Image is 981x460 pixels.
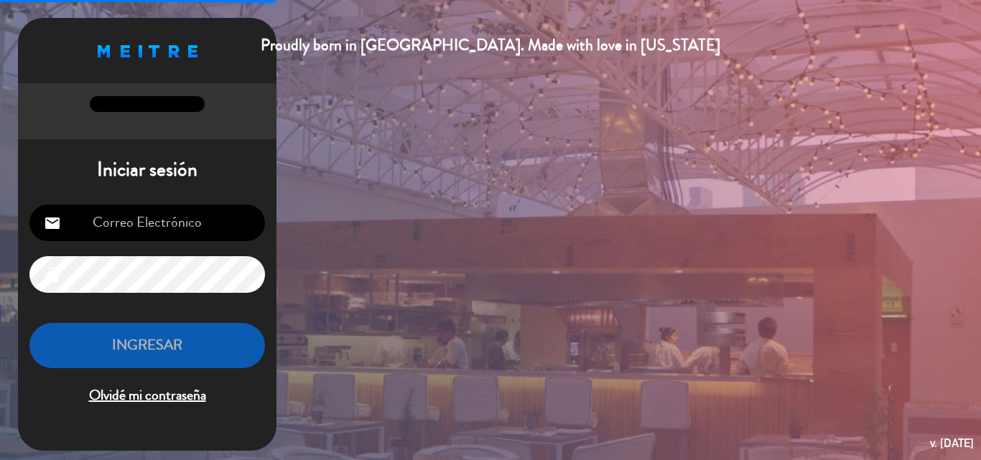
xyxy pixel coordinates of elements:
input: Correo Electrónico [29,205,265,241]
span: Olvidé mi contraseña [29,384,265,408]
div: v. [DATE] [930,433,974,453]
h1: Iniciar sesión [18,158,276,182]
i: lock [44,266,61,283]
button: INGRESAR [29,323,265,368]
i: email [44,215,61,232]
